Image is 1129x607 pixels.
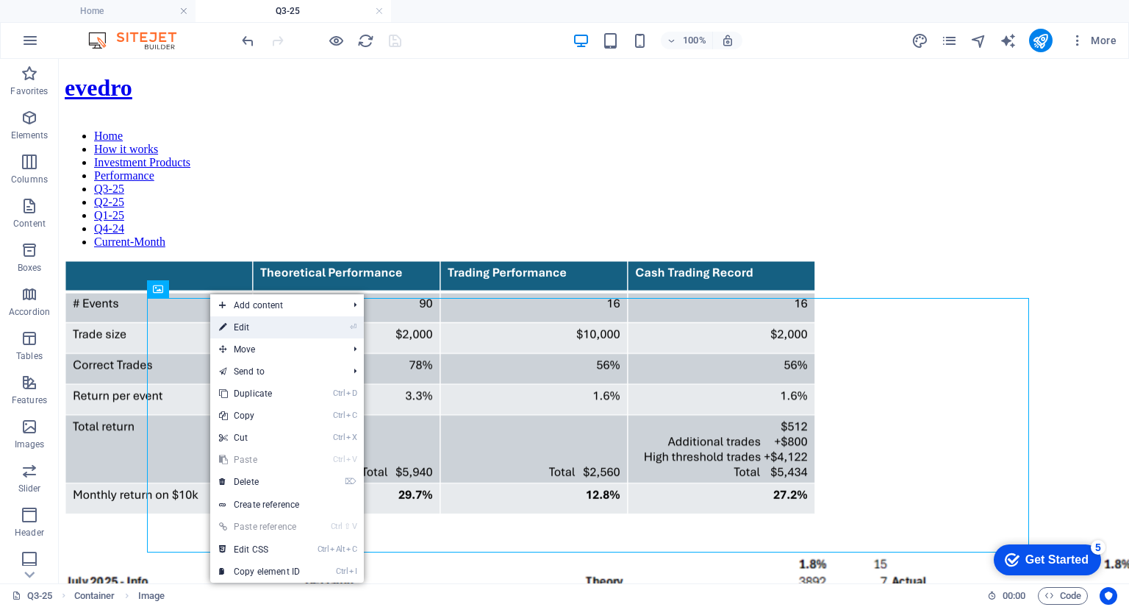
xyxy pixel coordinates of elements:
i: Ctrl [318,544,329,554]
i: ⌦ [345,477,356,486]
span: More [1070,33,1117,48]
div: Get Started [43,16,107,29]
button: Code [1038,587,1088,605]
i: V [352,522,356,531]
span: Move [210,338,342,361]
a: CtrlVPaste [210,449,309,471]
a: CtrlXCut [210,427,309,449]
i: AI Writer [1000,32,1017,49]
i: Ctrl [333,411,345,420]
i: D [346,388,356,398]
i: On resize automatically adjust zoom level to fit chosen device. [721,34,734,47]
i: C [346,411,356,420]
i: Navigator [970,32,987,49]
span: : [1013,590,1015,601]
a: ⏎Edit [210,316,309,338]
img: Editor Logo [85,32,195,49]
i: C [346,544,356,554]
p: Images [15,439,45,450]
button: 100% [661,32,713,49]
a: CtrlAltCEdit CSS [210,539,309,561]
i: Pages (Ctrl+Alt+S) [941,32,958,49]
nav: breadcrumb [74,587,165,605]
a: CtrlCCopy [210,405,309,427]
button: pages [941,32,958,49]
i: Design (Ctrl+Alt+Y) [911,32,928,49]
a: Create reference [210,494,364,516]
i: Publish [1032,32,1049,49]
p: Tables [16,350,43,362]
a: Ctrl⇧VPaste reference [210,516,309,538]
button: Usercentrics [1100,587,1117,605]
div: Get Started 5 items remaining, 0% complete [12,7,119,38]
i: Ctrl [333,388,345,398]
i: Undo: Change image (Ctrl+Z) [240,32,257,49]
i: Ctrl [331,522,343,531]
p: Content [13,218,46,230]
h4: Q3-25 [196,3,391,19]
i: ⏎ [350,322,356,332]
span: Add content [210,294,342,316]
span: Click to select. Double-click to edit [74,587,115,605]
p: Header [15,527,44,539]
i: Ctrl [333,433,345,442]
i: X [346,433,356,442]
a: Send to [210,361,342,383]
p: Accordion [9,306,50,318]
p: Columns [11,174,48,185]
p: Slider [18,483,41,494]
p: Elements [11,129,49,141]
h6: 100% [683,32,706,49]
i: I [349,567,356,576]
button: publish [1029,29,1053,52]
p: Features [12,394,47,406]
button: text_generator [1000,32,1017,49]
span: Code [1044,587,1081,605]
i: Ctrl [333,455,345,464]
button: More [1064,29,1122,52]
a: CtrlDDuplicate [210,383,309,405]
button: navigator [970,32,988,49]
div: 5 [109,3,123,18]
a: CtrlICopy element ID [210,561,309,583]
i: Ctrl [336,567,348,576]
i: Alt [330,544,345,554]
i: V [346,455,356,464]
button: Click here to leave preview mode and continue editing [327,32,345,49]
a: ⌦Delete [210,471,309,493]
span: 00 00 [1003,587,1025,605]
p: Favorites [10,85,48,97]
button: design [911,32,929,49]
p: Boxes [18,262,42,274]
span: Click to select. Double-click to edit [138,587,165,605]
i: ⇧ [344,522,351,531]
a: Click to cancel selection. Double-click to open Pages [12,587,53,605]
button: undo [239,32,257,49]
button: reload [356,32,374,49]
